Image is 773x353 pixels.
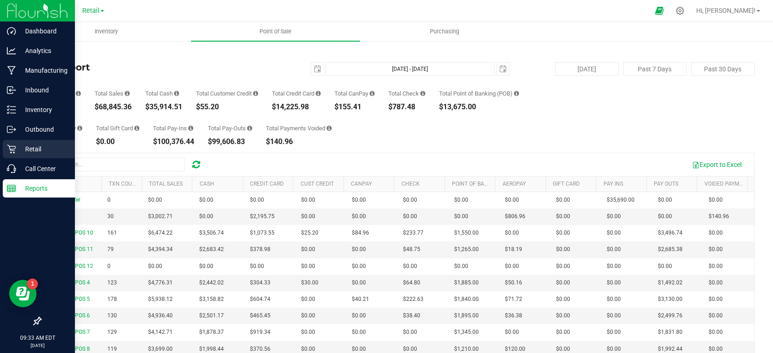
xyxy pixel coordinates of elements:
[250,328,270,337] span: $919.34
[420,91,425,96] i: Sum of all successful, non-voided payment transaction amounts using check as the payment method.
[7,105,16,114] inline-svg: Inventory
[709,245,723,254] span: $0.00
[505,295,522,304] span: $71.72
[696,7,756,14] span: Hi, [PERSON_NAME]!
[497,63,509,75] span: select
[352,212,366,221] span: $0.00
[107,311,117,320] span: 130
[454,245,479,254] span: $1,265.00
[16,65,71,76] p: Manufacturing
[607,229,621,237] span: $0.00
[4,342,71,349] p: [DATE]
[199,278,224,287] span: $2,442.02
[149,181,183,187] a: Total Sales
[607,262,621,271] span: $0.00
[7,27,16,36] inline-svg: Dashboard
[16,124,71,135] p: Outbound
[27,278,38,289] iframe: Resource center unread badge
[505,328,519,337] span: $0.00
[505,229,519,237] span: $0.00
[148,212,173,221] span: $3,002.71
[623,62,687,76] button: Past 7 Days
[301,212,315,221] span: $0.00
[301,245,315,254] span: $0.00
[316,91,321,96] i: Sum of all successful, non-voided payment transaction amounts using credit card as the payment me...
[658,196,672,204] span: $0.00
[107,262,111,271] span: 0
[272,103,321,111] div: $14,225.98
[454,196,468,204] span: $0.00
[301,311,315,320] span: $0.00
[505,212,525,221] span: $806.96
[250,262,264,271] span: $0.00
[352,262,366,271] span: $0.00
[388,103,425,111] div: $787.48
[674,6,686,15] div: Manage settings
[253,91,258,96] i: Sum of all successful, non-voided payment transaction amounts using account credit as the payment...
[454,212,468,221] span: $0.00
[148,328,173,337] span: $4,142.71
[107,196,111,204] span: 0
[658,229,683,237] span: $3,496.74
[351,181,372,187] a: CanPay
[199,245,224,254] span: $2,683.42
[7,144,16,154] inline-svg: Retail
[48,158,185,171] input: Search...
[658,328,683,337] span: $1,831.80
[505,262,519,271] span: $0.00
[403,311,420,320] span: $38.40
[199,229,224,237] span: $3,506.74
[604,181,623,187] a: Pay Ins
[250,245,270,254] span: $378.98
[191,22,360,41] a: Point of Sale
[370,91,375,96] i: Sum of all successful, non-voided payment transaction amounts using CanPay (as well as manual Can...
[505,311,522,320] span: $36.38
[76,91,81,96] i: Count of all successful payment transactions, possibly including voids, refunds, and cash-back fr...
[148,196,162,204] span: $0.00
[352,278,366,287] span: $0.00
[96,125,139,131] div: Total Gift Card
[709,311,723,320] span: $0.00
[352,328,366,337] span: $0.00
[153,138,194,145] div: $100,376.44
[7,66,16,75] inline-svg: Manufacturing
[208,138,252,145] div: $99,606.83
[691,62,755,76] button: Past 30 Days
[301,278,318,287] span: $30.00
[360,22,529,41] a: Purchasing
[505,245,522,254] span: $18.19
[199,262,213,271] span: $0.00
[250,196,264,204] span: $0.00
[403,212,417,221] span: $0.00
[148,245,173,254] span: $4,394.34
[334,91,375,96] div: Total CanPay
[658,311,683,320] span: $2,499.76
[658,295,683,304] span: $3,130.00
[327,125,332,131] i: Sum of all voided payment transaction amounts (excluding tips and transaction fees) within the da...
[148,295,173,304] span: $5,938.12
[82,27,130,36] span: Inventory
[704,181,753,187] a: Voided Payments
[454,262,468,271] span: $0.00
[107,328,117,337] span: 129
[134,125,139,131] i: Sum of all successful, non-voided payment transaction amounts using gift card as the payment method.
[196,91,258,96] div: Total Customer Credit
[649,2,670,20] span: Open Ecommerce Menu
[148,278,173,287] span: $4,776.31
[247,27,304,36] span: Point of Sale
[439,103,519,111] div: $13,675.00
[454,311,479,320] span: $1,895.00
[439,91,519,96] div: Total Point of Banking (POB)
[334,103,375,111] div: $155.41
[4,334,71,342] p: 09:33 AM EDT
[709,328,723,337] span: $0.00
[16,85,71,96] p: Inbound
[352,245,366,254] span: $0.00
[454,328,479,337] span: $1,345.00
[607,245,621,254] span: $0.00
[301,328,315,337] span: $0.00
[352,295,369,304] span: $40.21
[403,295,424,304] span: $222.63
[196,103,258,111] div: $55.20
